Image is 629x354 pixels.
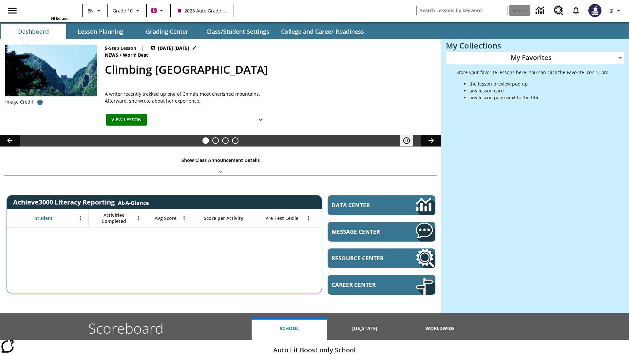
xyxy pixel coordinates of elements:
a: Data Center [532,2,550,20]
button: View Lesson [106,114,147,126]
span: NJ Edition [51,16,68,21]
button: Slide 3 Pre-release lesson [222,137,229,144]
li: any lesson card [469,87,608,94]
button: Lesson carousel, Next [421,135,441,147]
span: [DATE] [DATE] [158,45,189,51]
button: Pause [400,135,413,147]
p: 5-Step Lesson [105,45,136,51]
p: Image Credit [5,99,33,105]
span: B [153,6,156,14]
button: Show Details [254,114,267,126]
button: Boost Class color is violet red. Change class color [149,5,168,16]
span: News [105,51,120,59]
button: School [252,317,327,340]
li: the lesson preview pop up [469,80,608,87]
a: Career Center [328,275,435,295]
span: Grade 10 [113,7,133,14]
button: Grading Center [134,24,200,39]
span: World Beat [123,51,149,59]
button: Dashboard [1,24,66,39]
span: 2025 Auto Grade 10 [178,7,226,14]
a: Resource Center, Will open in new tab [550,2,567,19]
button: [US_STATE] [327,317,402,340]
h3: My Collections [446,41,624,50]
a: Data Center [328,195,435,215]
button: Language: EN, Select a language [85,5,105,16]
button: Slide 4 Career Lesson [232,137,238,144]
img: 6000 stone steps to climb Mount Tai in Chinese countryside [5,45,97,96]
button: Lesson Planning [67,24,133,39]
span: / [120,52,122,58]
button: Select a new avatar [584,2,605,19]
button: Slide 2 Defining Our Government's Purpose [212,137,219,144]
button: Slide 1 Climbing Mount Tai [202,137,209,144]
button: Jul 22 - Jun 30 Choose Dates [149,45,198,51]
li: any lesson page next to the title [469,94,608,101]
button: Open Menu [75,213,85,223]
div: Show Class Announcement Details [3,153,438,175]
span: @ [609,7,614,14]
span: Message Center [332,228,396,235]
button: Credit for photo and all related images: Public Domain/Charlie Fong [33,96,47,108]
button: Worldwide [403,317,478,340]
span: Activities Completed [92,212,135,224]
button: Open side menu [3,1,22,20]
button: Open Menu [133,213,143,223]
button: Open Menu [179,213,189,223]
span: Score per Activity [204,215,243,221]
button: Open Menu [304,213,314,223]
img: Avatar [588,4,601,17]
a: Notifications [567,2,584,19]
a: Home [26,3,68,16]
a: Message Center [328,222,435,242]
span: EN [87,7,94,14]
span: Career Center [332,281,396,288]
span: Achieve3000 Literacy Reporting [13,198,149,206]
button: Class/Student Settings [201,24,275,39]
p: Show Class Announcement Details [181,157,260,164]
a: Resource Center, Will open in new tab [328,248,435,268]
h2: Climbing Mount Tai [105,61,433,78]
button: College and Career Readiness [276,24,369,39]
span: Student [35,215,53,221]
span: Resource Center [332,254,396,262]
div: At-A-Glance [118,198,149,206]
span: Data Center [332,201,393,209]
span: Avg Score [155,215,177,221]
button: Profile/Settings [605,5,626,16]
div: Home [26,2,68,21]
p: Store your favorite lessons here. You can click the Favorite icon ♡ on: [456,69,608,76]
div: My Favorites [446,52,624,64]
span: Pre-Test Lexile [265,215,298,221]
div: A writer recently trekked up one of China's most cherished mountains. Afterward, she wrote about ... [105,90,269,104]
input: search field [417,5,507,16]
button: Grade: Grade 10, Select a grade [110,5,144,16]
div: Pause [400,135,420,147]
span: | [142,45,144,51]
